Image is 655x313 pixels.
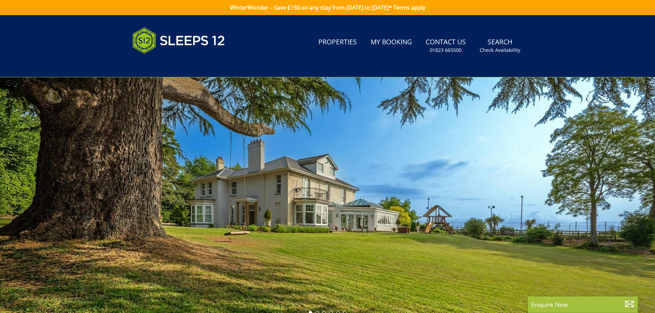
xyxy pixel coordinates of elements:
iframe: Customer reviews powered by Trustpilot [129,62,201,68]
a: My Booking [368,35,415,50]
a: Contact Us01823 665500 [423,35,469,57]
small: 01823 665500 [430,47,461,54]
a: SearchCheck Availability [477,35,523,57]
img: Sleeps 12 [132,23,225,58]
a: Properties [316,35,360,50]
p: Enquire Now [531,300,634,309]
small: Check Availability [480,47,520,54]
